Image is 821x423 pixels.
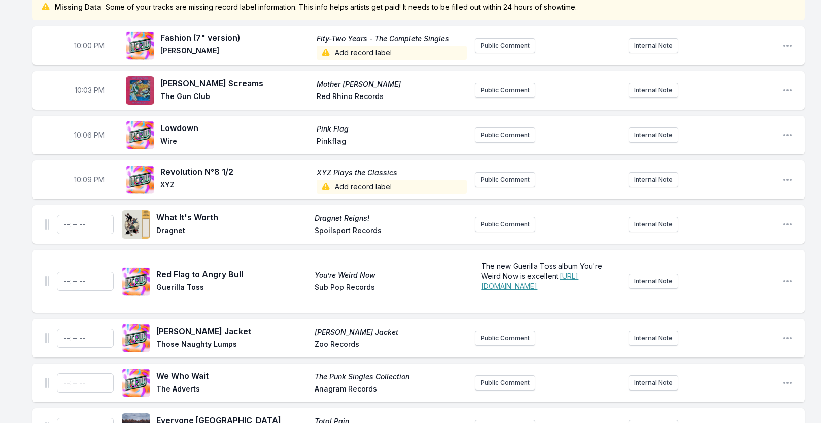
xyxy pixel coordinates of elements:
[629,331,678,346] button: Internal Note
[57,272,114,291] input: Timestamp
[122,324,150,352] img: Iggy Pop's Jacket
[106,2,577,12] span: Some of your tracks are missing record label information. This info helps artists get paid! It ne...
[475,172,535,187] button: Public Comment
[160,77,311,89] span: [PERSON_NAME] Screams
[45,219,49,230] img: Drag Handle
[55,2,101,12] span: Missing Data
[126,76,154,105] img: Mother Juno
[475,217,535,232] button: Public Comment
[782,85,793,95] button: Open playlist item options
[317,46,467,60] span: Add record label
[629,217,678,232] button: Internal Note
[315,225,467,238] span: Spoilsport Records
[156,268,309,280] span: Red Flag to Angry Bull
[629,375,678,391] button: Internal Note
[160,136,311,148] span: Wire
[75,85,105,95] span: Timestamp
[156,339,309,351] span: Those Naughty Lumps
[317,136,467,148] span: Pinkflag
[782,219,793,230] button: Open playlist item options
[315,372,467,382] span: The Punk Singles Collection
[475,38,535,53] button: Public Comment
[629,127,678,143] button: Internal Note
[317,34,467,44] span: Fity-Two Years - The Complete Singles
[317,168,467,178] span: XYZ Plays the Classics
[629,83,678,98] button: Internal Note
[74,175,105,185] span: Timestamp
[156,370,309,382] span: We Who Wait
[45,378,49,388] img: Drag Handle
[45,333,49,343] img: Drag Handle
[629,38,678,53] button: Internal Note
[57,215,114,234] input: Timestamp
[315,270,467,280] span: You’re Weird Now
[475,83,535,98] button: Public Comment
[475,331,535,346] button: Public Comment
[782,378,793,388] button: Open playlist item options
[160,166,311,178] span: Revolution N°8 1/2
[475,375,535,391] button: Public Comment
[122,210,150,239] img: Dragnet Reigns!
[315,282,467,295] span: Sub Pop Records
[57,373,114,393] input: Timestamp
[315,384,467,396] span: Anagram Records
[315,339,467,351] span: Zoo Records
[317,79,467,89] span: Mother [PERSON_NAME]
[315,327,467,337] span: [PERSON_NAME] Jacket
[782,130,793,140] button: Open playlist item options
[160,180,311,194] span: XYZ
[160,91,311,104] span: The Gun Club
[317,124,467,134] span: Pink Flag
[126,121,154,149] img: Pink Flag
[57,329,114,348] input: Timestamp
[74,130,105,140] span: Timestamp
[629,274,678,289] button: Internal Note
[782,333,793,343] button: Open playlist item options
[315,213,467,223] span: Dragnet Reigns!
[45,276,49,286] img: Drag Handle
[126,31,154,60] img: Fity-Two Years - The Complete Singles
[782,276,793,286] button: Open playlist item options
[317,180,467,194] span: Add record label
[126,166,154,194] img: XYZ Plays the Classics
[160,122,311,134] span: Lowdown
[160,46,311,60] span: [PERSON_NAME]
[156,225,309,238] span: Dragnet
[782,175,793,185] button: Open playlist item options
[317,91,467,104] span: Red Rhino Records
[629,172,678,187] button: Internal Note
[156,211,309,223] span: What It's Worth
[475,127,535,143] button: Public Comment
[122,369,150,397] img: The Punk Singles Collection
[156,282,309,295] span: Guerilla Toss
[74,41,105,51] span: Timestamp
[156,384,309,396] span: The Adverts
[782,41,793,51] button: Open playlist item options
[481,262,604,280] span: The new Guerilla Toss album You're Weird Now is excellent.
[156,325,309,337] span: [PERSON_NAME] Jacket
[122,267,150,296] img: You’re Weird Now
[160,31,311,44] span: Fashion (7" version)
